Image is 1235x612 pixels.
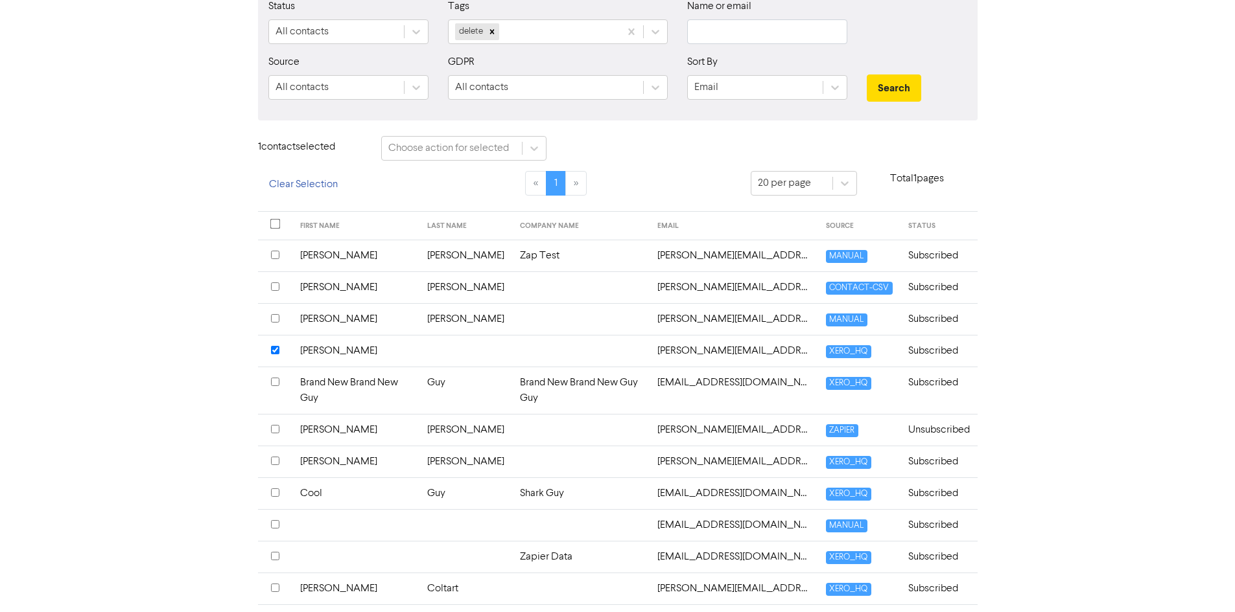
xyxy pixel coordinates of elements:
td: charles.clark@bomamarketing.com [650,446,818,477]
div: 20 per page [758,176,811,191]
td: Zapier Data [512,541,650,572]
td: Subscribed [900,303,978,335]
td: engineering.boma@litmuspreviews.com [650,509,818,541]
td: [PERSON_NAME] [292,240,419,271]
label: Sort By [687,54,718,70]
span: XERO_HQ [826,488,871,500]
button: Clear Selection [258,171,349,198]
td: george.coltart@bomamarketing.com [650,572,818,604]
span: CONTACT-CSV [826,282,892,294]
button: Search [867,74,921,102]
td: cool.guy@sharklasers.com [650,477,818,509]
td: Brand New Brand New Guy Guy [512,367,650,414]
td: andrew.baird@bomamarketing.com [650,271,818,303]
span: XERO_HQ [826,377,871,389]
td: andrew@amazingbusiness.co.nz [650,240,818,271]
td: Zap Test [512,240,650,271]
td: Unsubscribed [900,414,978,446]
td: chad.ripepi@bomamarketing.com [650,414,818,446]
td: [PERSON_NAME] [419,271,512,303]
td: Subscribed [900,477,978,509]
td: Cool [292,477,419,509]
span: MANUAL [826,250,867,262]
td: [PERSON_NAME] [419,303,512,335]
td: Shark Guy [512,477,650,509]
div: Choose action for selected [388,141,509,156]
span: XERO_HQ [826,456,871,468]
td: [PERSON_NAME] [292,303,419,335]
td: brand.new.brand.new.guy@sharklasers.com [650,367,818,414]
h6: 1 contact selected [258,141,362,153]
td: Subscribed [900,509,978,541]
div: delete [455,23,485,40]
span: MANUAL [826,519,867,532]
td: Coltart [419,572,512,604]
div: Email [694,80,718,95]
a: Page 1 is your current page [546,171,566,196]
td: [PERSON_NAME] [419,240,512,271]
td: [PERSON_NAME] [292,335,419,367]
div: All contacts [276,80,329,95]
td: [PERSON_NAME] [292,572,419,604]
td: [PERSON_NAME] [419,446,512,477]
p: Total 1 pages [857,171,978,187]
td: [PERSON_NAME] [419,414,512,446]
div: All contacts [455,80,508,95]
span: ZAPIER [826,424,858,436]
span: XERO_HQ [826,551,871,563]
th: EMAIL [650,212,818,240]
th: FIRST NAME [292,212,419,240]
td: Subscribed [900,446,978,477]
td: [PERSON_NAME] [292,271,419,303]
td: [PERSON_NAME] [292,446,419,477]
td: Subscribed [900,541,978,572]
td: Brand New Brand New Guy [292,367,419,414]
label: GDPR [448,54,475,70]
iframe: Chat Widget [1170,550,1235,612]
td: Subscribed [900,335,978,367]
span: XERO_HQ [826,583,871,595]
span: XERO_HQ [826,345,871,357]
span: MANUAL [826,313,867,326]
td: Subscribed [900,271,978,303]
div: All contacts [276,24,329,40]
td: anna.lawrence@bomamarketing.com [650,335,818,367]
td: Subscribed [900,240,978,271]
td: Subscribed [900,572,978,604]
th: LAST NAME [419,212,512,240]
td: gameman32@gmail.com [650,541,818,572]
td: Guy [419,367,512,414]
th: STATUS [900,212,978,240]
td: [PERSON_NAME] [292,414,419,446]
th: COMPANY NAME [512,212,650,240]
th: SOURCE [818,212,900,240]
td: Subscribed [900,367,978,414]
td: Guy [419,477,512,509]
td: andy@amazingbusiness.co.nz [650,303,818,335]
label: Source [268,54,300,70]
